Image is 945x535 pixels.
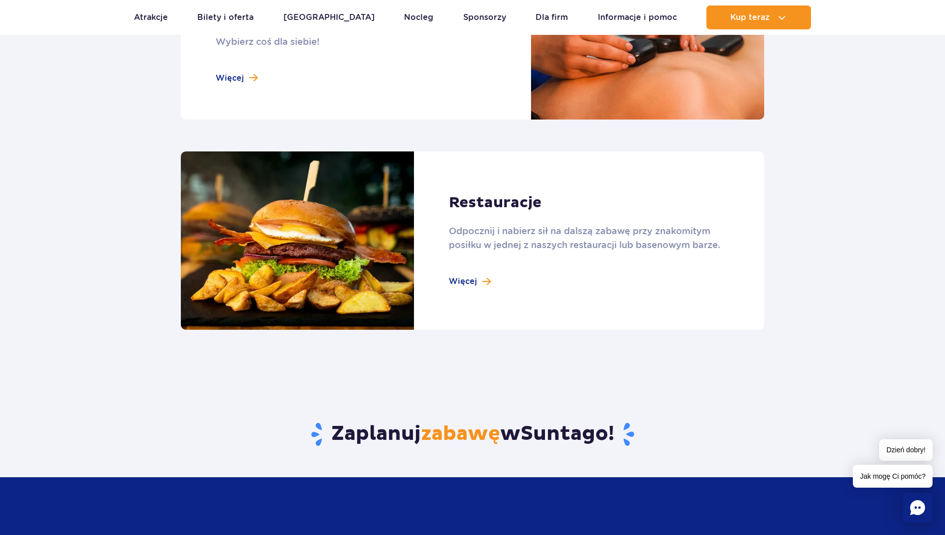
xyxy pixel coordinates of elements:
[536,5,568,29] a: Dla firm
[706,5,811,29] button: Kup teraz
[853,465,933,488] span: Jak mogę Ci pomóc?
[598,5,677,29] a: Informacje i pomoc
[197,5,254,29] a: Bilety i oferta
[463,5,506,29] a: Sponsorzy
[181,421,764,447] h3: Zaplanuj w !
[879,439,933,461] span: Dzień dobry!
[730,13,770,22] span: Kup teraz
[134,5,168,29] a: Atrakcje
[421,421,500,446] span: zabawę
[903,493,933,523] div: Chat
[283,5,375,29] a: [GEOGRAPHIC_DATA]
[521,421,608,446] span: Suntago
[404,5,433,29] a: Nocleg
